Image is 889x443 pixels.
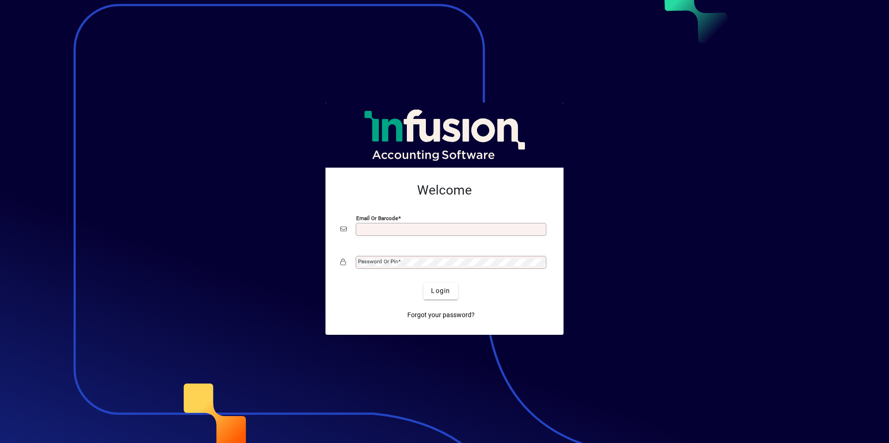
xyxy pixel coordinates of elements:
mat-label: Email or Barcode [356,215,398,221]
span: Login [431,286,450,296]
span: Forgot your password? [407,310,475,320]
mat-label: Password or Pin [358,258,398,265]
button: Login [424,283,458,300]
h2: Welcome [340,182,549,198]
a: Forgot your password? [404,307,478,324]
